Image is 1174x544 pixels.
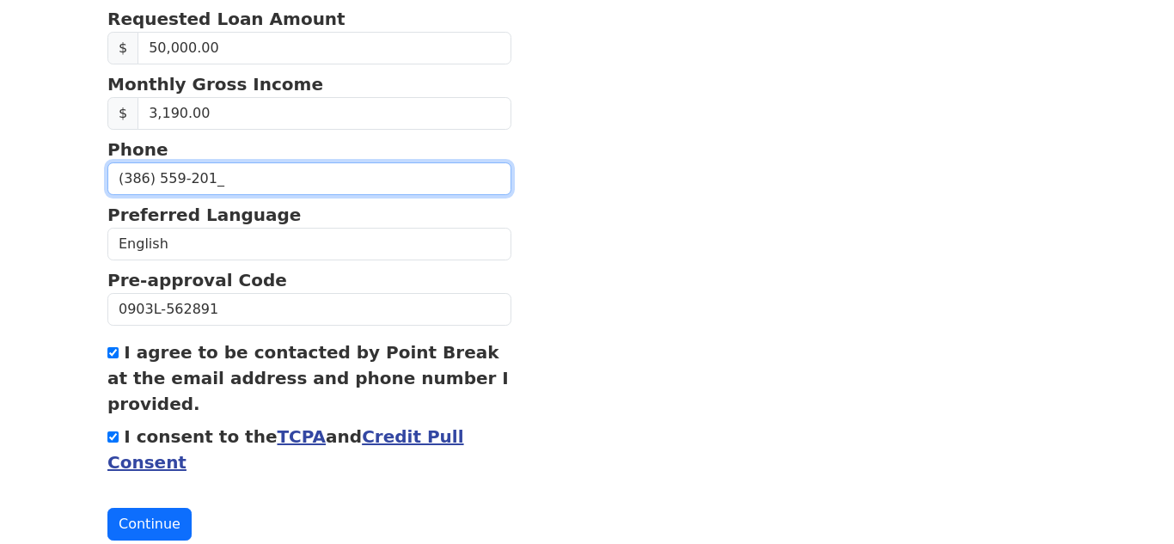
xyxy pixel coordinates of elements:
[107,97,138,130] span: $
[277,426,326,447] a: TCPA
[107,9,345,29] strong: Requested Loan Amount
[107,205,301,225] strong: Preferred Language
[138,97,511,130] input: Monthly Gross Income
[107,508,192,541] button: Continue
[107,71,511,97] p: Monthly Gross Income
[107,32,138,64] span: $
[107,139,168,160] strong: Phone
[107,342,509,414] label: I agree to be contacted by Point Break at the email address and phone number I provided.
[107,426,464,473] label: I consent to the and
[138,32,511,64] input: Requested Loan Amount
[107,293,511,326] input: Pre-approval Code
[107,270,287,290] strong: Pre-approval Code
[107,162,511,195] input: (___) ___-____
